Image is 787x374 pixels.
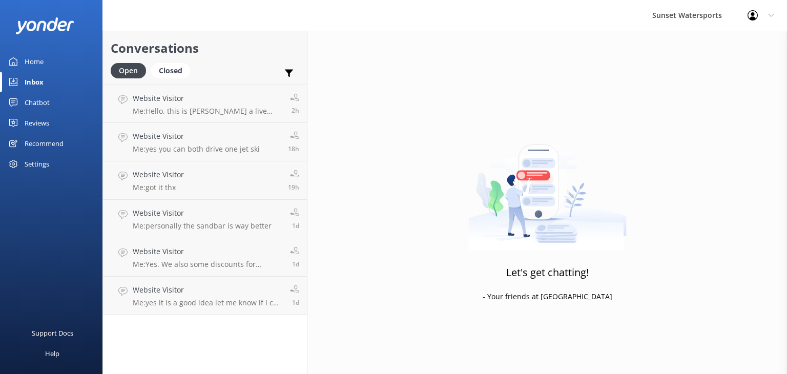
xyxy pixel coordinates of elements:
a: Closed [151,65,195,76]
div: Recommend [25,133,64,154]
span: Aug 29 2025 04:16pm (UTC -05:00) America/Cancun [288,183,299,192]
h2: Conversations [111,38,299,58]
div: Chatbot [25,92,50,113]
a: Website VisitorMe:yes you can both drive one jet ski18h [103,123,307,161]
div: Support Docs [32,323,73,343]
div: Inbox [25,72,44,92]
span: Aug 29 2025 07:13am (UTC -05:00) America/Cancun [292,298,299,307]
h4: Website Visitor [133,207,272,219]
h4: Website Visitor [133,284,282,296]
p: Me: yes you can both drive one jet ski [133,144,260,154]
p: Me: Yes. We also some discounts for September. When will you be in [GEOGRAPHIC_DATA]? [133,260,282,269]
div: Settings [25,154,49,174]
h4: Website Visitor [133,93,282,104]
span: Aug 29 2025 09:37am (UTC -05:00) America/Cancun [292,260,299,268]
h4: Website Visitor [133,246,282,257]
a: Open [111,65,151,76]
h3: Let's get chatting! [506,264,589,281]
h4: Website Visitor [133,131,260,142]
img: yonder-white-logo.png [15,17,74,34]
div: Closed [151,63,190,78]
p: - Your friends at [GEOGRAPHIC_DATA] [483,291,612,302]
a: Website VisitorMe:got it thx19h [103,161,307,200]
div: Open [111,63,146,78]
div: Reviews [25,113,49,133]
img: artwork of a man stealing a conversation from at giant smartphone [468,123,627,251]
a: Website VisitorMe:Yes. We also some discounts for September. When will you be in [GEOGRAPHIC_DATA... [103,238,307,277]
p: Me: personally the sandbar is way better [133,221,272,231]
p: Me: yes it is a good idea let me know if i can be of any help deciding which trip [133,298,282,307]
span: Aug 29 2025 05:17pm (UTC -05:00) America/Cancun [288,144,299,153]
p: Me: Hello, this is [PERSON_NAME] a live agent with Sunset Watersports the jets skis are in a desi... [133,107,282,116]
span: Aug 30 2025 08:38am (UTC -05:00) America/Cancun [292,106,299,115]
a: Website VisitorMe:personally the sandbar is way better1d [103,200,307,238]
span: Aug 29 2025 10:56am (UTC -05:00) America/Cancun [292,221,299,230]
div: Home [25,51,44,72]
h4: Website Visitor [133,169,184,180]
a: Website VisitorMe:yes it is a good idea let me know if i can be of any help deciding which trip1d [103,277,307,315]
p: Me: got it thx [133,183,184,192]
div: Help [45,343,59,364]
a: Website VisitorMe:Hello, this is [PERSON_NAME] a live agent with Sunset Watersports the jets skis... [103,85,307,123]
